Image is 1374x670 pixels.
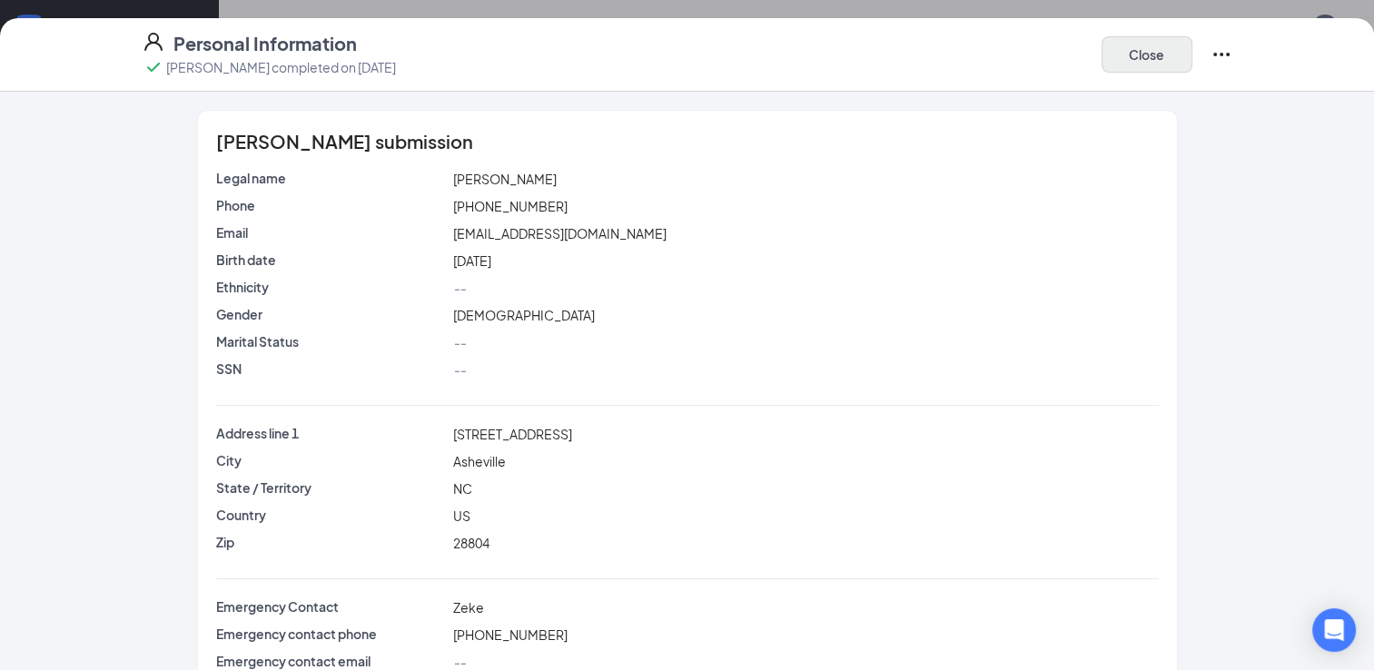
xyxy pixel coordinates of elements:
p: State / Territory [216,478,447,497]
p: Zip [216,533,447,551]
button: Close [1102,36,1192,73]
p: Marital Status [216,332,447,350]
span: Zeke [453,599,484,616]
span: [PERSON_NAME] [453,171,557,187]
svg: Ellipses [1211,44,1232,65]
p: Address line 1 [216,424,447,442]
p: City [216,451,447,469]
span: 28804 [453,535,489,551]
span: [PHONE_NUMBER] [453,198,568,214]
p: SSN [216,360,447,378]
span: -- [453,280,466,296]
svg: User [143,31,164,53]
span: [DEMOGRAPHIC_DATA] [453,307,595,323]
span: [EMAIL_ADDRESS][DOMAIN_NAME] [453,225,667,241]
span: NC [453,480,472,497]
span: [PHONE_NUMBER] [453,626,568,643]
span: [DATE] [453,252,491,269]
p: [PERSON_NAME] completed on [DATE] [166,58,396,76]
span: -- [453,334,466,350]
p: Birth date [216,251,447,269]
p: Country [216,506,447,524]
span: US [453,507,470,524]
span: [PERSON_NAME] submission [216,133,473,151]
p: Email [216,223,447,241]
p: Emergency contact email [216,652,447,670]
div: Open Intercom Messenger [1312,608,1356,652]
p: Emergency Contact [216,597,447,616]
span: [STREET_ADDRESS] [453,426,572,442]
span: -- [453,361,466,378]
span: Asheville [453,453,506,469]
p: Gender [216,305,447,323]
svg: Checkmark [143,56,164,78]
p: Legal name [216,169,447,187]
p: Emergency contact phone [216,625,447,643]
span: -- [453,654,466,670]
h4: Personal Information [173,31,357,56]
p: Phone [216,196,447,214]
p: Ethnicity [216,278,447,296]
